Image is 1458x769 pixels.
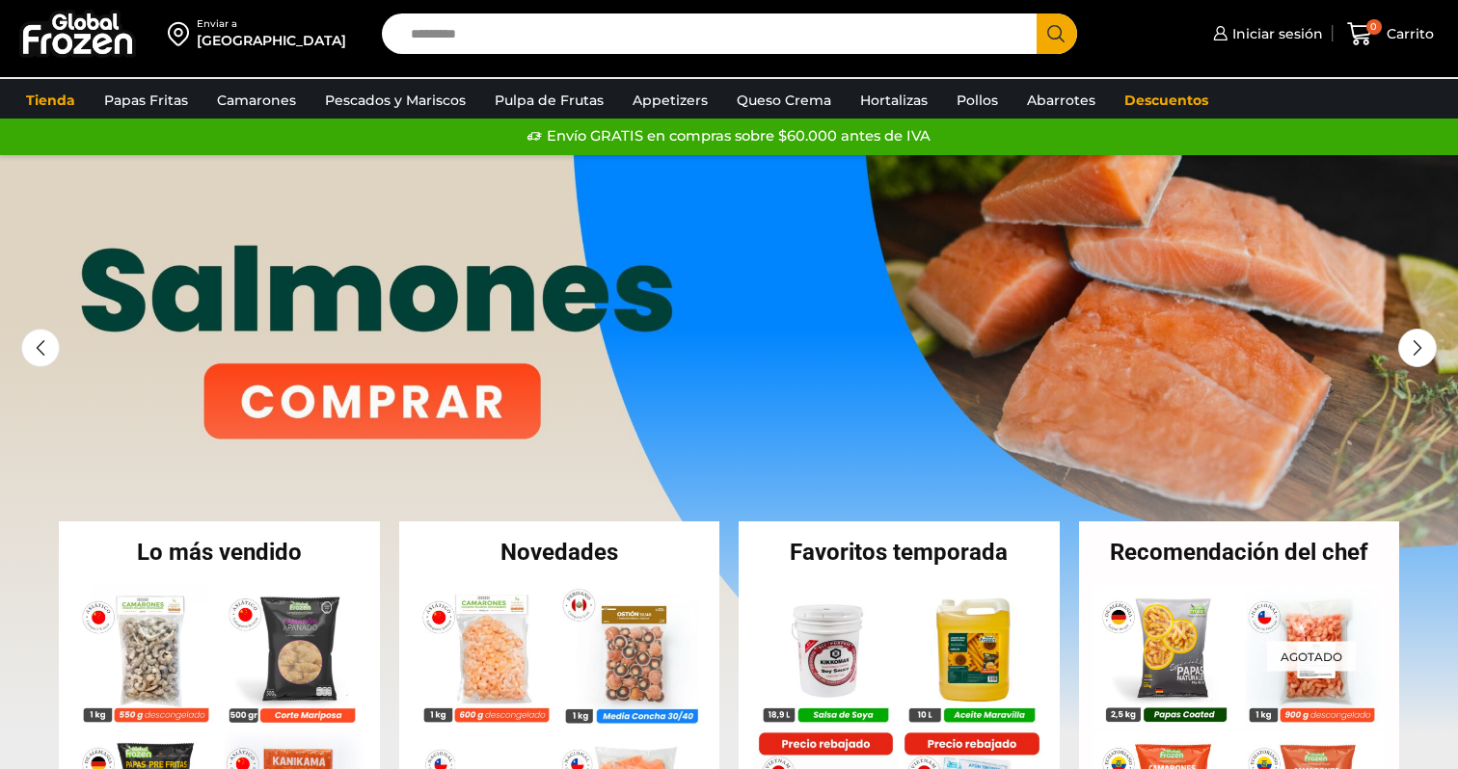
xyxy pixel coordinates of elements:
div: Enviar a [197,17,346,31]
a: Hortalizas [850,82,937,119]
div: [GEOGRAPHIC_DATA] [197,31,346,50]
h2: Novedades [399,541,720,564]
a: Papas Fritas [94,82,198,119]
span: 0 [1366,19,1382,35]
p: Agotado [1267,642,1356,672]
a: Appetizers [623,82,717,119]
div: Previous slide [21,329,60,367]
a: 0 Carrito [1342,12,1439,57]
a: Pulpa de Frutas [485,82,613,119]
a: Pollos [947,82,1008,119]
div: Next slide [1398,329,1437,367]
a: Camarones [207,82,306,119]
span: Carrito [1382,24,1434,43]
span: Iniciar sesión [1228,24,1323,43]
h2: Lo más vendido [59,541,380,564]
img: address-field-icon.svg [168,17,197,50]
a: Queso Crema [727,82,841,119]
a: Tienda [16,82,85,119]
h2: Favoritos temporada [739,541,1060,564]
button: Search button [1037,13,1077,54]
h2: Recomendación del chef [1079,541,1400,564]
a: Pescados y Mariscos [315,82,475,119]
a: Abarrotes [1017,82,1105,119]
a: Iniciar sesión [1208,14,1323,53]
a: Descuentos [1115,82,1218,119]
